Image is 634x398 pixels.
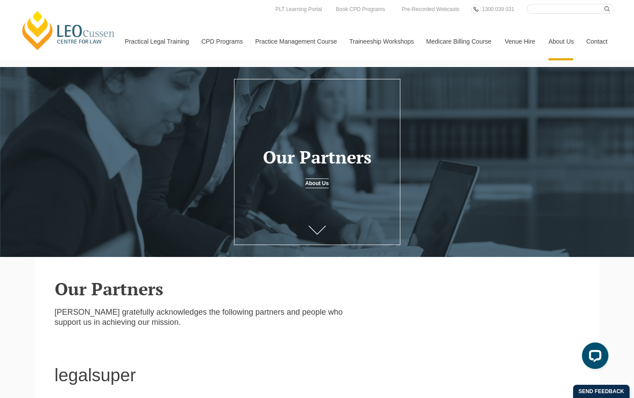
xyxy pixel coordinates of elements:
[400,4,462,14] a: Pre-Recorded Webcasts
[420,22,498,60] a: Medicare Billing Course
[55,279,580,298] h2: Our Partners
[498,22,542,60] a: Venue Hire
[580,22,614,60] a: Contact
[305,179,329,188] a: About Us
[482,6,514,12] span: 1300 039 031
[20,10,117,51] a: [PERSON_NAME] Centre for Law
[195,22,248,60] a: CPD Programs
[249,22,343,60] a: Practice Management Course
[480,4,516,14] a: 1300 039 031
[343,22,420,60] a: Traineeship Workshops
[334,4,387,14] a: Book CPD Programs
[55,365,580,385] h1: legalsuper
[542,22,580,60] a: About Us
[575,339,612,376] iframe: LiveChat chat widget
[55,307,356,328] p: [PERSON_NAME] gratefully acknowledges the following partners and people who support us in achievi...
[241,147,393,167] h1: Our Partners
[118,22,195,60] a: Practical Legal Training
[273,4,324,14] a: PLT Learning Portal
